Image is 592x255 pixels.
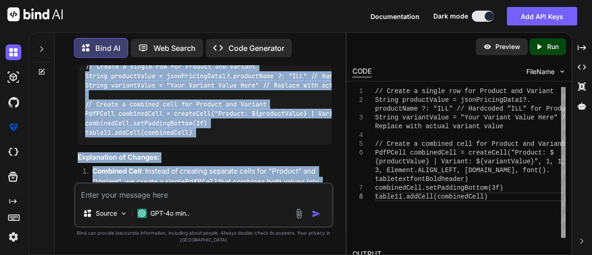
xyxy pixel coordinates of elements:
span: String productValue = jsonPricingData1?. [375,96,530,104]
span: // Create a single row for Product and Variant [375,87,554,95]
p: Bind AI [95,43,120,54]
div: 7 [352,184,363,193]
img: GPT-4o mini [137,209,147,218]
img: premium [6,119,21,135]
div: 3 [352,113,363,122]
img: githubDark [6,94,21,110]
img: darkAi-studio [6,69,21,85]
div: 8 [352,193,363,201]
p: Preview [495,42,520,51]
span: productName ?: "ILL" // Hardcoded "ILL" for Produc [375,105,569,112]
code: PdfPCell [185,177,218,187]
span: Dark mode [433,12,468,21]
p: Bind can provide inaccurate information, including about people. Always double-check its answers.... [74,230,334,243]
img: chevron down [558,68,566,75]
span: FileName [526,67,555,76]
div: 4 [352,131,363,140]
span: tabletextfontBoldheader) [375,175,469,183]
div: 6 [352,149,363,157]
span: table11.addCell(combinedCell) [375,193,488,200]
p: Code Generator [228,43,284,54]
span: combinedCell.setPaddingBottom(3f) [375,184,503,192]
p: Web Search [154,43,196,54]
button: Documentation [370,12,419,21]
span: 3, Element.ALIGN_LEFT, [DOMAIN_NAME], font(). [375,167,550,174]
img: Pick Models [120,210,128,218]
img: cloudideIcon [6,144,21,160]
div: 5 [352,140,363,149]
p: GPT-4o min.. [150,209,190,218]
span: {productValue} | Variant: ${variantValue}", 1, 1, [375,158,566,165]
div: 2 [352,96,363,105]
p: Source [96,209,117,218]
div: CODE [352,66,372,77]
button: Add API Keys [507,7,577,25]
img: preview [483,43,492,51]
div: 1 [352,87,363,96]
span: Replace with actual variant value [375,123,503,130]
strong: Combined Cell [92,167,142,175]
h3: Explanation of Changes: [78,152,332,163]
img: settings [6,229,21,245]
span: Documentation [370,12,419,20]
img: attachment [294,208,304,219]
img: icon [312,209,321,218]
span: // Create a combined cell for Product and Variant [375,140,566,148]
img: darkChat [6,44,21,60]
p: : Instead of creating separate cells for "Product" and "Variant", we create a single that combine... [92,166,332,198]
img: Bind AI [7,7,63,21]
span: PdfPCell combinedCell = createCell("Product: $ [375,149,554,156]
span: String variantValue = "Your Variant Value Here" // [375,114,569,121]
p: Run [547,42,559,51]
